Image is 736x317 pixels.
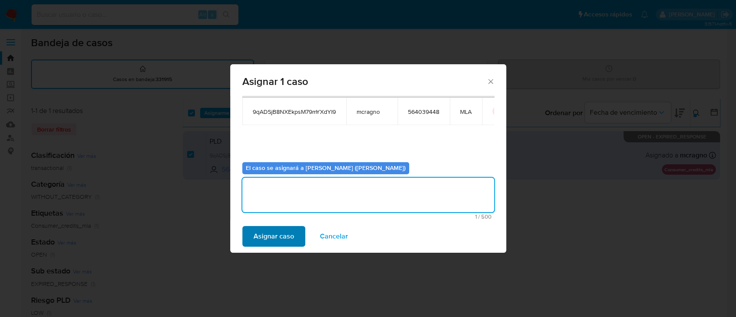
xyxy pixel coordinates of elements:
span: Asignar 1 caso [242,76,487,87]
button: Cancelar [309,226,359,247]
span: MLA [460,108,472,116]
div: assign-modal [230,64,506,253]
span: 564039448 [408,108,439,116]
span: Cancelar [320,227,348,246]
b: El caso se asignará a [PERSON_NAME] ([PERSON_NAME]) [246,163,406,172]
button: Cerrar ventana [486,77,494,85]
span: mcragno [357,108,387,116]
button: Asignar caso [242,226,305,247]
span: Asignar caso [254,227,294,246]
button: icon-button [492,106,503,116]
span: 9qADSjB8NXEkpsM79mYXdYI9 [253,108,336,116]
span: Máximo 500 caracteres [245,214,492,220]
